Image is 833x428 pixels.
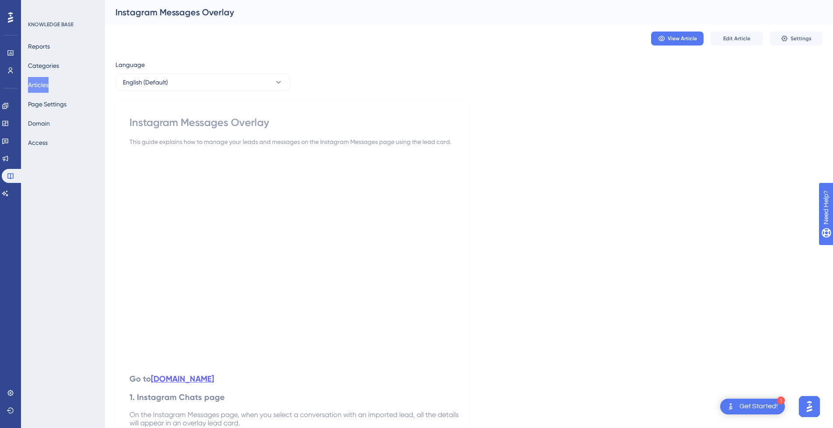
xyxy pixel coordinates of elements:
[129,374,151,384] span: Go to
[115,60,145,70] span: Language
[28,39,50,54] button: Reports
[129,392,225,402] span: 1. Instagram Chats page
[668,35,697,42] span: View Article
[777,396,785,404] div: 1
[720,399,785,414] div: Open Get Started! checklist, remaining modules: 1
[28,116,50,131] button: Domain
[151,374,214,384] a: [DOMAIN_NAME]
[21,2,55,13] span: Need Help?
[723,35,750,42] span: Edit Article
[711,32,763,46] button: Edit Article
[123,77,168,88] span: English (Default)
[129,154,461,365] iframe: How to Use Instagram Messages Overlay
[770,32,823,46] button: Settings
[28,77,49,93] button: Articles
[725,401,736,412] img: launcher-image-alternative-text
[115,6,801,18] div: Instagram Messages Overlay
[115,74,290,91] button: English (Default)
[28,58,59,74] button: Categories
[739,402,778,411] div: Get Started!
[129,137,455,147] div: This guide explains how to manage your leads and messages on the Instagram Messages page using th...
[28,96,66,112] button: Page Settings
[28,21,73,28] div: KNOWLEDGE BASE
[791,35,812,42] span: Settings
[129,116,455,130] div: Instagram Messages Overlay
[28,135,48,151] button: Access
[796,393,823,420] iframe: UserGuiding AI Assistant Launcher
[129,410,460,427] span: On the Instagram Messages page, when you select a conversation with an imported lead, all the det...
[651,32,704,46] button: View Article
